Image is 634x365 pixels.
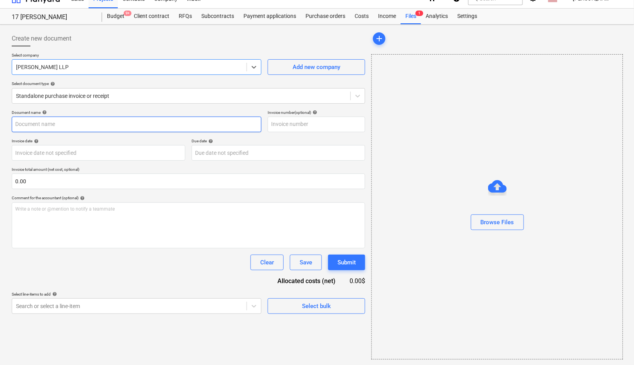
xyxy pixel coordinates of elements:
a: RFQs [174,9,197,24]
p: Select company [12,53,261,59]
div: Browse Files [481,217,514,227]
input: Invoice number [268,117,365,132]
div: Select bulk [302,301,331,311]
a: Client contract [129,9,174,24]
a: Purchase orders [301,9,350,24]
div: Clear [260,257,274,268]
div: Select line-items to add [12,292,261,297]
div: Add new company [293,62,340,72]
span: Create new document [12,34,71,43]
a: Budget9+ [102,9,129,24]
div: Document name [12,110,261,115]
button: Clear [250,255,284,270]
a: Payment applications [239,9,301,24]
span: help [32,139,39,144]
span: 9+ [124,11,131,16]
input: Document name [12,117,261,132]
span: help [49,82,55,86]
input: Invoice total amount (net cost, optional) [12,174,365,189]
div: 17 [PERSON_NAME] [12,13,93,21]
span: help [207,139,213,144]
div: Submit [337,257,356,268]
div: Select document type [12,81,365,86]
div: 0.00$ [348,276,365,285]
span: help [51,292,57,296]
a: Analytics [421,9,453,24]
a: Settings [453,9,482,24]
div: Due date [192,138,365,144]
button: Submit [328,255,365,270]
a: Subcontracts [197,9,239,24]
div: Invoice date [12,138,185,144]
div: Budget [102,9,129,24]
span: help [311,110,317,115]
div: Allocated costs (net) [264,276,348,285]
div: Comment for the accountant (optional) [12,195,365,200]
p: Invoice total amount (net cost, optional) [12,167,365,174]
div: Invoice number (optional) [268,110,365,115]
span: help [78,196,85,200]
a: Costs [350,9,373,24]
button: Add new company [268,59,365,75]
div: Browse Files [371,54,623,360]
span: help [41,110,47,115]
div: Files [401,9,421,24]
input: Due date not specified [192,145,365,161]
span: add [375,34,384,43]
iframe: Chat Widget [595,328,634,365]
input: Invoice date not specified [12,145,185,161]
button: Save [290,255,322,270]
span: 1 [416,11,423,16]
a: Income [373,9,401,24]
button: Select bulk [268,298,365,314]
div: Save [300,257,312,268]
a: Files1 [401,9,421,24]
button: Browse Files [471,214,524,230]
